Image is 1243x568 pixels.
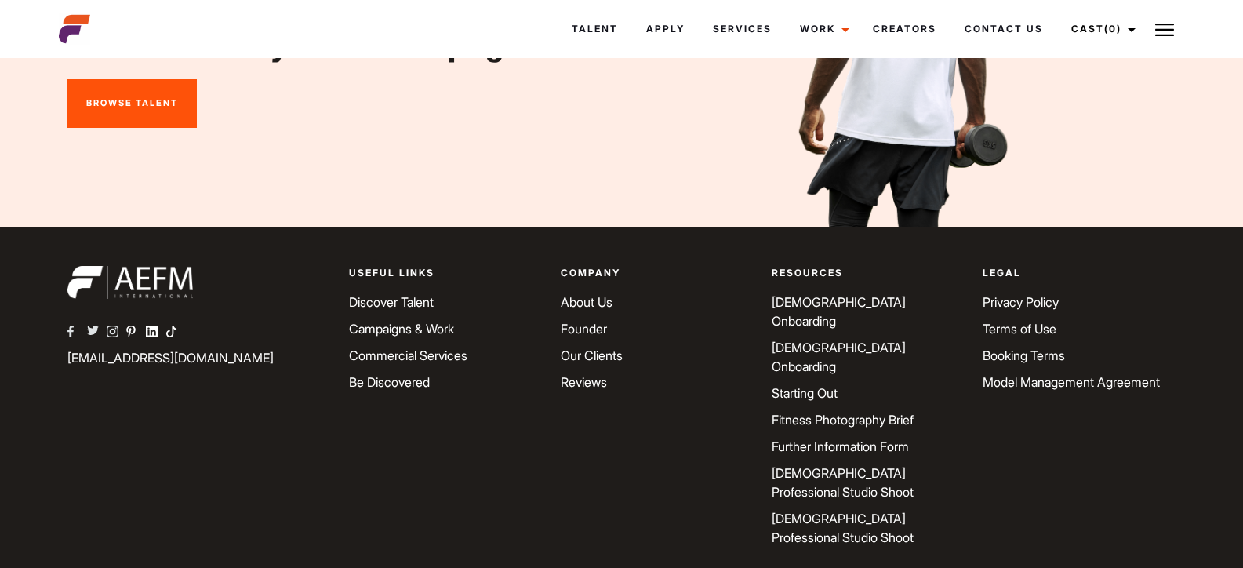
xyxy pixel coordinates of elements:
[1104,23,1121,35] span: (0)
[983,348,1065,363] a: Booking Terms
[67,323,87,342] a: AEFM Facebook
[349,266,541,280] p: Useful Links
[859,8,950,50] a: Creators
[699,8,786,50] a: Services
[561,374,607,390] a: Reviews
[349,294,434,310] a: Discover Talent
[349,374,430,390] a: Be Discovered
[349,348,467,363] a: Commercial Services
[561,348,623,363] a: Our Clients
[561,266,753,280] p: Company
[165,323,185,342] a: AEFM TikTok
[67,79,197,128] a: Browse Talent
[561,321,607,337] a: Founder
[1057,8,1145,50] a: Cast(0)
[67,266,193,299] img: aefm-brand-22-white.png
[983,321,1056,337] a: Terms of Use
[983,266,1175,280] p: Legal
[786,8,859,50] a: Work
[983,294,1059,310] a: Privacy Policy
[950,8,1057,50] a: Contact Us
[349,321,454,337] a: Campaigns & Work
[1155,20,1174,39] img: Burger icon
[983,374,1160,390] a: Model Management Agreement
[561,294,612,310] a: About Us
[558,8,632,50] a: Talent
[772,511,914,545] a: [DEMOGRAPHIC_DATA] Professional Studio Shoot
[772,439,909,454] a: Further Information Form
[772,340,906,374] a: [DEMOGRAPHIC_DATA] Onboarding
[772,412,914,428] a: Fitness Photography Brief
[126,323,146,342] a: AEFM Pinterest
[772,465,914,500] a: [DEMOGRAPHIC_DATA] Professional Studio Shoot
[67,350,274,366] a: [EMAIL_ADDRESS][DOMAIN_NAME]
[87,323,107,342] a: AEFM Twitter
[146,323,165,342] a: AEFM Linkedin
[772,385,838,401] a: Starting Out
[59,13,90,45] img: cropped-aefm-brand-fav-22-square.png
[107,323,126,342] a: AEFM Instagram
[772,266,964,280] p: Resources
[632,8,699,50] a: Apply
[772,294,906,329] a: [DEMOGRAPHIC_DATA] Onboarding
